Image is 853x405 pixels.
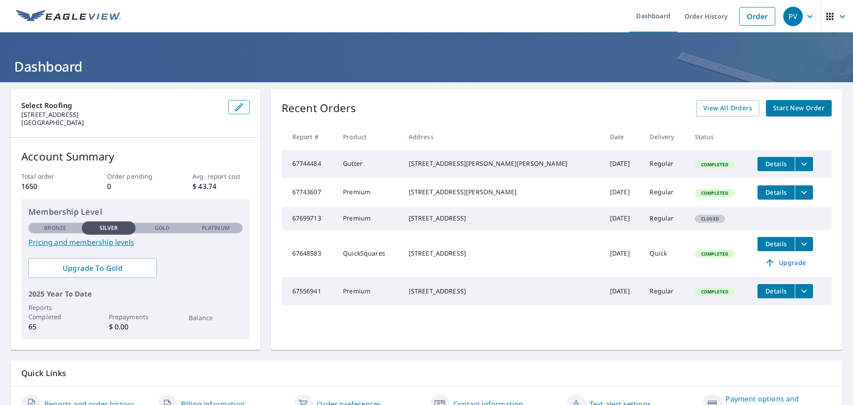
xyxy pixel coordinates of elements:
[763,257,808,268] span: Upgrade
[36,263,150,273] span: Upgrade To Gold
[100,224,118,232] p: Silver
[21,172,78,181] p: Total order
[21,181,78,192] p: 1650
[282,230,336,277] td: 67648583
[642,150,688,178] td: Regular
[155,224,170,232] p: Gold
[28,321,82,332] p: 65
[642,277,688,305] td: Regular
[642,207,688,230] td: Regular
[336,178,402,207] td: Premium
[795,237,813,251] button: filesDropdownBtn-67648583
[11,57,842,76] h1: Dashboard
[696,216,724,222] span: Closed
[409,287,596,296] div: [STREET_ADDRESS]
[282,150,336,178] td: 67744484
[107,181,164,192] p: 0
[21,119,221,127] p: [GEOGRAPHIC_DATA]
[192,181,249,192] p: $ 43.74
[763,287,789,295] span: Details
[28,258,157,278] a: Upgrade To Gold
[28,206,243,218] p: Membership Level
[28,289,243,299] p: 2025 Year To Date
[402,124,603,150] th: Address
[107,172,164,181] p: Order pending
[696,289,733,295] span: Completed
[21,100,221,111] p: Select Roofing
[696,161,733,168] span: Completed
[757,157,795,171] button: detailsBtn-67744484
[603,277,643,305] td: [DATE]
[763,160,789,168] span: Details
[795,284,813,298] button: filesDropdownBtn-67556941
[28,303,82,321] p: Reports Completed
[409,249,596,258] div: [STREET_ADDRESS]
[696,190,733,196] span: Completed
[757,284,795,298] button: detailsBtn-67556941
[336,207,402,230] td: Premium
[336,124,402,150] th: Product
[282,277,336,305] td: 67556941
[282,124,336,150] th: Report #
[688,124,750,150] th: Status
[109,312,162,321] p: Prepayments
[773,103,825,114] span: Start New Order
[757,256,813,270] a: Upgrade
[336,230,402,277] td: QuickSquares
[282,100,356,116] p: Recent Orders
[603,124,643,150] th: Date
[282,207,336,230] td: 67699713
[336,277,402,305] td: Premium
[642,124,688,150] th: Delivery
[783,7,803,26] div: PV
[696,251,733,257] span: Completed
[757,237,795,251] button: detailsBtn-67648583
[757,185,795,200] button: detailsBtn-67743607
[21,148,250,164] p: Account Summary
[642,178,688,207] td: Regular
[766,100,832,116] a: Start New Order
[795,185,813,200] button: filesDropdownBtn-67743607
[703,103,752,114] span: View All Orders
[795,157,813,171] button: filesDropdownBtn-67744484
[192,172,249,181] p: Avg. report cost
[763,240,789,248] span: Details
[282,178,336,207] td: 67743607
[16,10,121,23] img: EV Logo
[409,188,596,196] div: [STREET_ADDRESS][PERSON_NAME]
[44,224,66,232] p: Bronze
[603,207,643,230] td: [DATE]
[109,321,162,332] p: $ 0.00
[409,214,596,223] div: [STREET_ADDRESS]
[21,111,221,119] p: [STREET_ADDRESS]
[336,150,402,178] td: Gutter
[696,100,759,116] a: View All Orders
[603,150,643,178] td: [DATE]
[603,178,643,207] td: [DATE]
[21,368,832,379] p: Quick Links
[202,224,230,232] p: Platinum
[763,188,789,196] span: Details
[409,159,596,168] div: [STREET_ADDRESS][PERSON_NAME][PERSON_NAME]
[28,237,243,248] a: Pricing and membership levels
[603,230,643,277] td: [DATE]
[642,230,688,277] td: Quick
[189,313,242,322] p: Balance
[739,7,775,26] a: Order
